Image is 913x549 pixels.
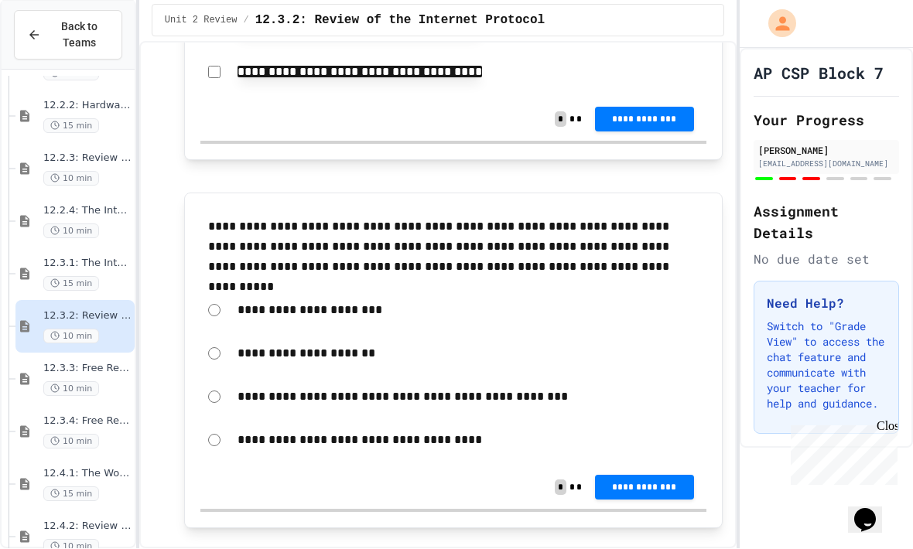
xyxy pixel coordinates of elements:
h2: Assignment Details [754,201,899,244]
span: 10 min [43,435,99,449]
span: 12.3.1: The Internet Protocol [43,257,132,271]
span: 12.3.2: Review of the Internet Protocol [43,310,132,323]
span: 12.3.4: Free Response - IPv4 vs. IPv6 [43,415,132,428]
span: 10 min [43,329,99,344]
p: Switch to "Grade View" to access the chat feature and communicate with your teacher for help and ... [767,319,886,412]
h1: AP CSP Block 7 [754,63,884,84]
span: / [243,15,248,27]
div: [PERSON_NAME] [758,144,894,158]
span: 15 min [43,487,99,502]
iframe: chat widget [848,487,898,534]
span: 12.2.3: Review of Internet Hardware [43,152,132,165]
span: 15 min [43,277,99,292]
span: 12.3.3: Free Response - The Need for IP [43,363,132,376]
div: No due date set [754,251,899,269]
button: Back to Teams [14,11,122,60]
span: 12.4.2: Review of the World Wide Web [43,520,132,534]
span: 15 min [43,119,99,134]
iframe: chat widget [785,420,898,486]
span: Unit 2 Review [165,15,238,27]
span: 10 min [43,224,99,239]
span: 12.2.2: Hardware of the Internet [43,100,132,113]
h3: Need Help? [767,295,886,313]
span: 12.3.2: Review of the Internet Protocol [255,12,545,30]
span: 10 min [43,172,99,186]
span: Back to Teams [50,19,109,52]
span: 12.2.4: The Internet Is In The Ocean [43,205,132,218]
h2: Your Progress [754,110,899,131]
span: 10 min [43,382,99,397]
div: [EMAIL_ADDRESS][DOMAIN_NAME] [758,159,894,170]
div: My Account [752,6,800,42]
span: 12.4.1: The World Wide Web [43,468,132,481]
div: Chat with us now!Close [6,6,107,98]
